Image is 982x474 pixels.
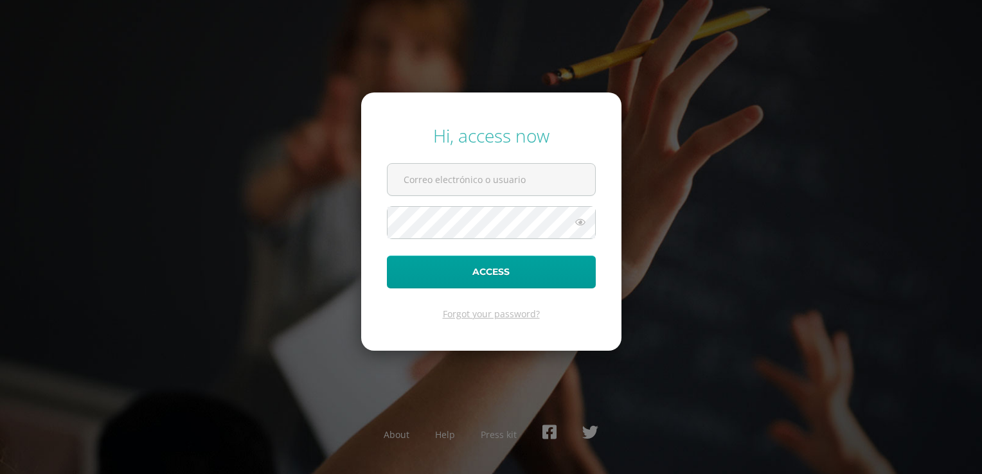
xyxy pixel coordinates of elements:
button: Access [387,256,596,288]
a: Help [435,428,455,441]
div: Hi, access now [387,123,596,148]
a: About [384,428,409,441]
a: Press kit [481,428,517,441]
a: Forgot your password? [443,308,540,320]
input: Correo electrónico o usuario [388,164,595,195]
